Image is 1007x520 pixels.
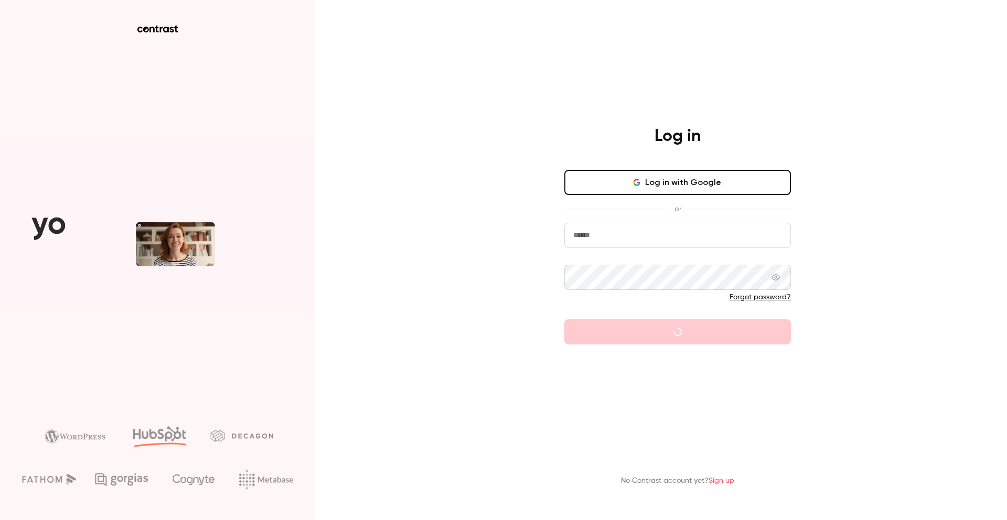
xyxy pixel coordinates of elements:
a: Forgot password? [730,294,791,301]
p: No Contrast account yet? [621,475,734,486]
span: or [669,203,687,214]
a: Sign up [709,477,734,484]
img: decagon [210,430,273,441]
button: Log in with Google [564,170,791,195]
h4: Log in [655,126,701,147]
